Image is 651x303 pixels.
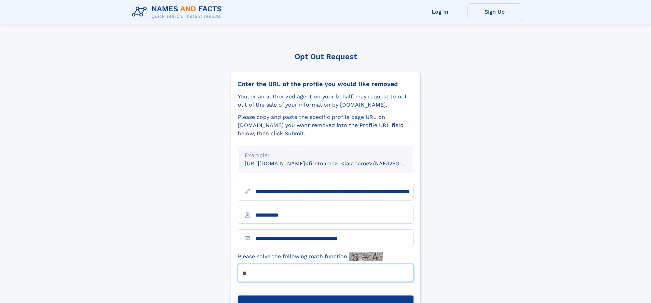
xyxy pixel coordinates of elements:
[467,3,522,20] a: Sign Up
[238,93,413,109] div: You, or an authorized agent on your behalf, may request to opt-out of the sale of your informatio...
[413,3,467,20] a: Log In
[238,113,413,138] div: Please copy and paste the specific profile page URL on [DOMAIN_NAME] you want removed into the Pr...
[245,160,426,167] small: [URL][DOMAIN_NAME]<firstname>_<lastname>/NAF325G-xxxxxxxx
[245,151,407,160] div: Example:
[231,52,421,61] div: Opt Out Request
[238,80,413,88] div: Enter the URL of the profile you would like removed
[129,3,228,21] img: Logo Names and Facts
[238,252,383,261] label: Please solve the following math function:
